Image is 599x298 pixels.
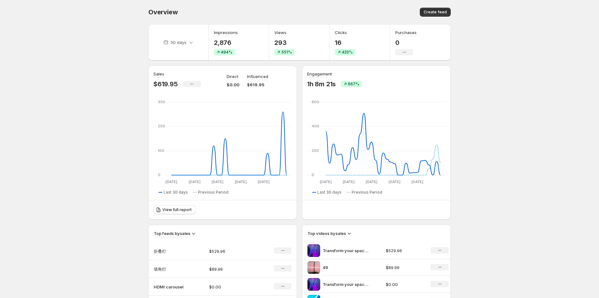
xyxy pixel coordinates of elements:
[227,82,239,88] p: $0.00
[307,278,320,291] img: Transform your space with the DeckTok Smart Foldable Floor Lamp the perfect blend of style fu
[312,124,319,128] text: 400
[352,190,382,195] span: Previous Period
[342,50,353,55] span: 433%
[335,39,355,46] p: 16
[154,248,186,254] p: 折叠灯
[395,39,417,46] p: 0
[307,261,320,274] img: 49
[386,264,423,271] p: $89.99
[348,82,359,87] span: 667%
[158,173,160,177] text: 0
[274,39,294,46] p: 293
[214,39,238,46] p: 2,876
[227,73,238,80] p: Direct
[164,190,188,195] span: Last 30 days
[366,180,377,184] text: [DATE]
[412,180,423,184] text: [DATE]
[235,180,247,184] text: [DATE]
[323,264,370,271] p: 49
[389,180,400,184] text: [DATE]
[335,29,347,36] h3: Clicks
[158,124,165,128] text: 200
[153,71,164,77] h3: Sales
[420,8,451,17] button: Create feed
[158,148,164,153] text: 100
[307,80,336,88] p: 1h 8m 21s
[154,266,186,272] p: 墙角灯
[258,180,270,184] text: [DATE]
[198,190,229,195] span: Previous Period
[247,73,268,80] p: Influenced
[307,244,320,257] img: Transform your space with the DeckTok Smart Foldable Floor Lamp the perfect blend of style fu 1
[209,284,254,290] p: $0.00
[209,266,254,272] p: $89.99
[343,180,355,184] text: [DATE]
[154,230,190,237] h3: Top feeds by sales
[317,190,342,195] span: Last 30 days
[281,50,292,55] span: 551%
[323,247,370,254] p: Transform your space with the DeckTok Smart Foldable Floor Lamp the perfect blend of style fu 1
[214,29,238,36] h3: Impressions
[166,180,177,184] text: [DATE]
[153,80,178,88] p: $619.95
[323,281,370,287] p: Transform your space with the DeckTok Smart Foldable Floor Lamp the perfect blend of style fu
[274,29,286,36] h3: Views
[312,173,314,177] text: 0
[221,50,232,55] span: 494%
[307,230,346,237] h3: Top videos by sales
[162,207,192,212] span: View full report
[212,180,223,184] text: [DATE]
[209,248,254,254] p: $529.96
[312,148,319,153] text: 200
[154,284,186,290] p: HDMI carousel
[247,82,268,88] p: $619.95
[320,180,332,184] text: [DATE]
[386,247,423,254] p: $529.96
[395,29,417,36] h3: Purchases
[148,8,178,16] span: Overview
[307,71,332,77] h3: Engagement
[386,281,423,287] p: $0.00
[189,180,201,184] text: [DATE]
[158,100,165,104] text: 300
[424,10,447,15] span: Create feed
[170,39,187,46] p: 30 days
[153,205,195,214] a: View full report
[312,100,319,104] text: 600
